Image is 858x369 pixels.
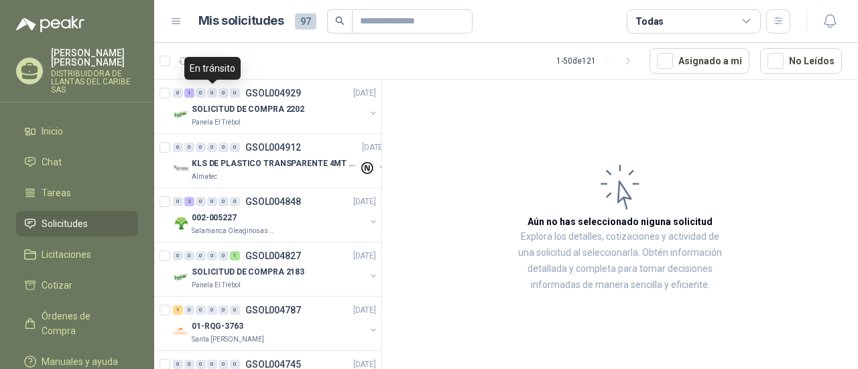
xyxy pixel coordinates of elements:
span: 97 [295,13,316,29]
div: 1 - 50 de 121 [556,50,639,72]
div: 0 [230,360,240,369]
a: Licitaciones [16,242,138,267]
a: Chat [16,149,138,175]
div: 0 [184,251,194,261]
img: Company Logo [173,215,189,231]
div: 1 [230,251,240,261]
a: Solicitudes [16,211,138,236]
p: GSOL004787 [245,305,301,315]
p: Salamanca Oleaginosas SAS [192,226,276,236]
div: 0 [219,305,229,315]
div: 0 [230,88,240,98]
div: 0 [196,88,206,98]
a: 0 1 0 0 0 0 GSOL004929[DATE] Company LogoSOLICITUD DE COMPRA 2202Panela El Trébol [173,85,379,128]
div: 1 [173,305,183,315]
div: 0 [219,251,229,261]
span: Licitaciones [42,247,91,262]
span: Solicitudes [42,216,88,231]
p: KLS DE PLASTICO TRANSPARENTE 4MT CAL 4 Y CINTA TRA [192,157,359,170]
p: [PERSON_NAME] [PERSON_NAME] [51,48,138,67]
p: Almatec [192,171,217,182]
div: 0 [173,251,183,261]
img: Company Logo [173,161,189,177]
p: SOLICITUD DE COMPRA 2202 [192,103,304,116]
div: 0 [207,143,217,152]
div: 0 [196,197,206,206]
div: En tránsito [184,57,241,80]
div: 0 [184,143,194,152]
span: Inicio [42,124,63,139]
div: 0 [219,143,229,152]
div: 0 [173,143,183,152]
p: GSOL004912 [245,143,301,152]
div: 0 [207,88,217,98]
h3: Aún no has seleccionado niguna solicitud [528,214,713,229]
span: Chat [42,155,62,169]
p: Santa [PERSON_NAME] [192,334,264,345]
div: 0 [219,88,229,98]
span: Cotizar [42,278,72,293]
p: [DATE] [353,196,376,208]
a: Tareas [16,180,138,206]
p: Panela El Trébol [192,280,241,291]
p: GSOL004827 [245,251,301,261]
a: 0 0 0 0 0 0 GSOL004912[DATE] Company LogoKLS DE PLASTICO TRANSPARENTE 4MT CAL 4 Y CINTA TRAAlmatec [173,139,387,182]
div: 0 [207,305,217,315]
p: [DATE] [353,87,376,100]
img: Company Logo [173,323,189,340]
div: 0 [230,197,240,206]
p: [DATE] [353,250,376,263]
button: Asignado a mi [650,48,749,74]
div: 1 [184,88,194,98]
a: Órdenes de Compra [16,303,138,344]
div: Todas [635,14,664,29]
div: 0 [196,305,206,315]
a: 1 0 0 0 0 0 GSOL004787[DATE] Company Logo01-RQG-3763Santa [PERSON_NAME] [173,302,379,345]
p: Explora los detalles, cotizaciones y actividad de una solicitud al seleccionarla. Obtén informaci... [516,229,724,293]
div: 0 [196,360,206,369]
span: Órdenes de Compra [42,309,125,338]
div: 0 [207,251,217,261]
a: Inicio [16,119,138,144]
p: [DATE] [353,304,376,317]
a: Cotizar [16,273,138,298]
span: Manuales y ayuda [42,354,118,369]
p: GSOL004745 [245,360,301,369]
p: GSOL004848 [245,197,301,206]
div: 0 [230,143,240,152]
span: search [335,16,345,25]
div: 0 [173,360,183,369]
img: Logo peakr [16,16,84,32]
p: 01-RQG-3763 [192,320,243,333]
div: 0 [196,251,206,261]
div: 0 [184,360,194,369]
div: 0 [219,197,229,206]
img: Company Logo [173,269,189,285]
p: DISTRIBUIDORA DE LLANTAS DEL CARIBE SAS [51,70,138,94]
h1: Mis solicitudes [198,11,284,31]
button: No Leídos [760,48,842,74]
div: 0 [173,88,183,98]
a: 0 2 0 0 0 0 GSOL004848[DATE] Company Logo002-005227Salamanca Oleaginosas SAS [173,194,379,236]
div: 0 [173,197,183,206]
div: 0 [230,305,240,315]
div: 0 [207,360,217,369]
p: [DATE] [362,141,385,154]
p: Panela El Trébol [192,117,241,128]
div: 0 [219,360,229,369]
p: SOLICITUD DE COMPRA 2183 [192,266,304,279]
div: 2 [184,197,194,206]
span: Tareas [42,186,71,200]
img: Company Logo [173,106,189,123]
div: 0 [207,197,217,206]
div: 0 [184,305,194,315]
p: 002-005227 [192,212,237,224]
p: GSOL004929 [245,88,301,98]
a: 0 0 0 0 0 1 GSOL004827[DATE] Company LogoSOLICITUD DE COMPRA 2183Panela El Trébol [173,248,379,291]
div: 0 [196,143,206,152]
